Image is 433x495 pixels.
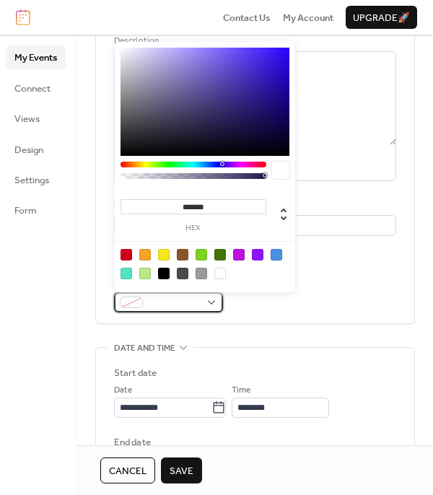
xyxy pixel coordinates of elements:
div: #F5A623 [139,249,151,260]
div: Start date [114,366,157,380]
div: #4A4A4A [177,268,188,279]
span: Connect [14,82,51,96]
span: Contact Us [223,11,271,25]
button: Cancel [100,457,155,483]
div: #50E3C2 [121,268,132,279]
span: Time [232,383,250,398]
div: #9013FE [252,249,263,260]
div: #F8E71C [158,249,170,260]
div: #8B572A [177,249,188,260]
img: logo [16,9,30,25]
div: #000000 [158,268,170,279]
span: Views [14,112,40,126]
div: End date [114,435,151,450]
span: Settings [14,173,49,188]
div: #417505 [214,249,226,260]
a: Settings [6,168,66,191]
span: Date and time [114,341,175,356]
button: Save [161,457,202,483]
a: My Account [283,10,333,25]
span: Cancel [109,464,146,478]
a: Design [6,138,66,161]
span: Upgrade 🚀 [353,11,410,25]
a: Connect [6,76,66,100]
div: #D0021B [121,249,132,260]
div: #9B9B9B [196,268,207,279]
div: #BD10E0 [233,249,245,260]
label: hex [121,224,266,232]
a: My Events [6,45,66,69]
a: Form [6,198,66,222]
span: My Events [14,51,57,65]
div: #7ED321 [196,249,207,260]
span: My Account [283,11,333,25]
a: Contact Us [223,10,271,25]
div: #4A90E2 [271,249,282,260]
div: #FFFFFF [214,268,226,279]
span: Design [14,143,43,157]
span: Date [114,383,132,398]
button: Upgrade🚀 [346,6,417,29]
span: Save [170,464,193,478]
div: #B8E986 [139,268,151,279]
a: Views [6,107,66,130]
span: Form [14,203,37,218]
